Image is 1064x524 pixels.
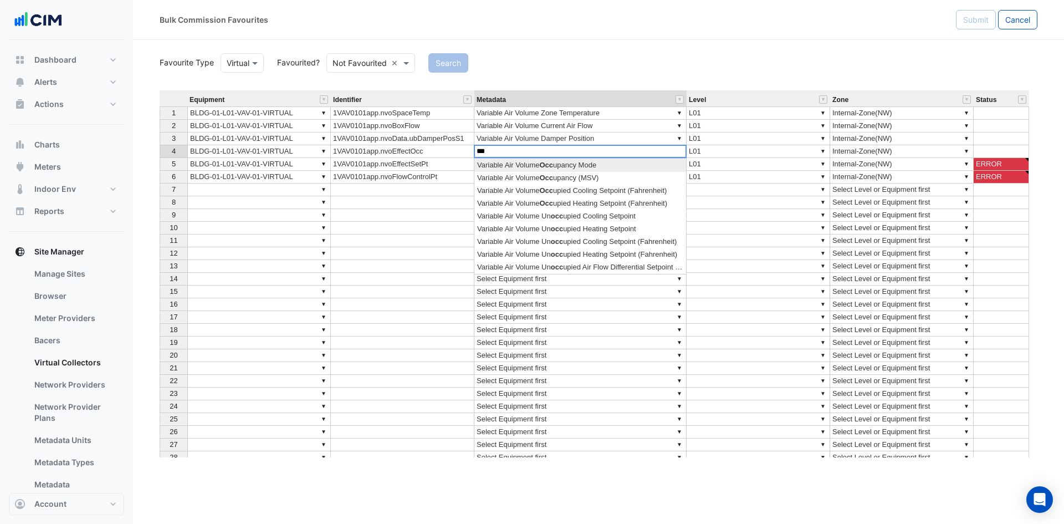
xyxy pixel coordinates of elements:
button: Dashboard [9,49,124,71]
span: 19 [170,338,177,347]
span: Indoor Env [34,184,76,195]
div: ▼ [675,337,684,348]
div: ▼ [819,337,827,348]
div: ▼ [819,426,827,437]
div: ▼ [819,222,827,233]
div: ▼ [962,158,971,170]
span: 10 [170,223,177,232]
button: Alerts [9,71,124,93]
div: ▼ [675,273,684,284]
td: Select Level or Equipment first [830,273,974,286]
div: ▼ [819,235,827,246]
td: Select Equipment first [474,311,687,324]
td: Variable Air Volume Un upied Cooling Setpoint (Fahrenheit) [474,236,686,248]
div: ▼ [319,260,328,272]
span: 23 [170,389,177,398]
td: BLDG-01-L01-VAV-01-VIRTUAL [187,171,331,184]
td: L01 [687,158,830,171]
div: ▼ [819,184,827,195]
button: Site Manager [9,241,124,263]
div: ▼ [819,260,827,272]
td: Select Level or Equipment first [830,311,974,324]
span: Dashboard [34,54,76,65]
span: Account [34,498,66,510]
strong: occ [551,250,563,258]
app-icon: Indoor Env [14,184,25,195]
span: 9 [172,211,176,219]
td: Select Level or Equipment first [830,286,974,298]
span: Alerts [34,77,57,88]
td: Variable Air Volume upancy (MSV) [474,172,686,185]
td: Variable Air Volume upancy Mode [474,159,686,172]
span: 25 [170,415,177,423]
span: 18 [170,325,177,334]
td: Select Equipment first [474,375,687,388]
a: Meter Providers [25,307,124,329]
div: ▼ [319,388,328,399]
span: 16 [170,300,177,308]
span: Status [976,96,996,104]
a: Metadata Units [25,429,124,451]
td: Select Level or Equipment first [830,388,974,400]
div: ▼ [319,426,328,437]
button: Cancel [998,10,1037,29]
td: Internal-Zone(NW) [830,158,974,171]
td: Select Level or Equipment first [830,324,974,337]
span: 17 [170,313,177,321]
div: ▼ [319,439,328,450]
span: 7 [172,185,176,194]
button: Meters [9,156,124,178]
div: ▼ [962,337,971,348]
div: ▼ [319,247,328,259]
div: ▼ [675,375,684,386]
div: ▼ [962,196,971,208]
a: Manage Sites [25,263,124,285]
div: ▼ [819,375,827,386]
div: ▼ [319,209,328,221]
td: Variable Air Volume Un upied Heating Setpoint (Fahrenheit) [474,248,686,261]
div: ▼ [962,286,971,297]
span: Level [689,96,706,104]
div: ▼ [675,439,684,450]
div: ▼ [319,400,328,412]
td: Select Equipment first [474,362,687,375]
td: L01 [687,145,830,158]
td: Select Level or Equipment first [830,209,974,222]
td: Internal-Zone(NW) [830,106,974,120]
td: Select Equipment first [474,349,687,362]
div: ▼ [962,209,971,221]
strong: Occ [540,186,554,195]
div: ▼ [962,362,971,374]
div: ▼ [962,375,971,386]
div: ▼ [819,324,827,335]
td: BLDG-01-L01-VAV-01-VIRTUAL [187,106,331,120]
span: Actions [34,99,64,110]
strong: occ [551,237,563,246]
button: Charts [9,134,124,156]
div: ▼ [962,451,971,463]
div: ▼ [819,120,827,131]
div: ▼ [675,388,684,399]
div: ▼ [819,133,827,144]
div: ▼ [319,158,328,170]
div: ▼ [675,286,684,297]
td: Select Equipment first [474,324,687,337]
span: 1 [172,109,176,117]
a: Virtual Collectors [25,352,124,374]
td: Variable Air Volume Un upied Cooling Setpoint [474,210,686,223]
td: Variable Air Volume Un upied Air Flow Differential Setpoint (cfm) [474,261,686,274]
div: ▼ [319,413,328,425]
div: ▼ [319,349,328,361]
span: Metadata [477,96,506,104]
div: ▼ [675,426,684,437]
strong: Occ [540,199,554,207]
span: Equipment [190,96,224,104]
td: Select Level or Equipment first [830,362,974,375]
span: 22 [170,377,177,385]
span: Clear [391,57,401,69]
td: Select Equipment first [474,400,687,413]
td: Select Equipment first [474,337,687,349]
span: Identifier [333,96,362,104]
div: ▼ [819,171,827,182]
span: 15 [170,287,177,296]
